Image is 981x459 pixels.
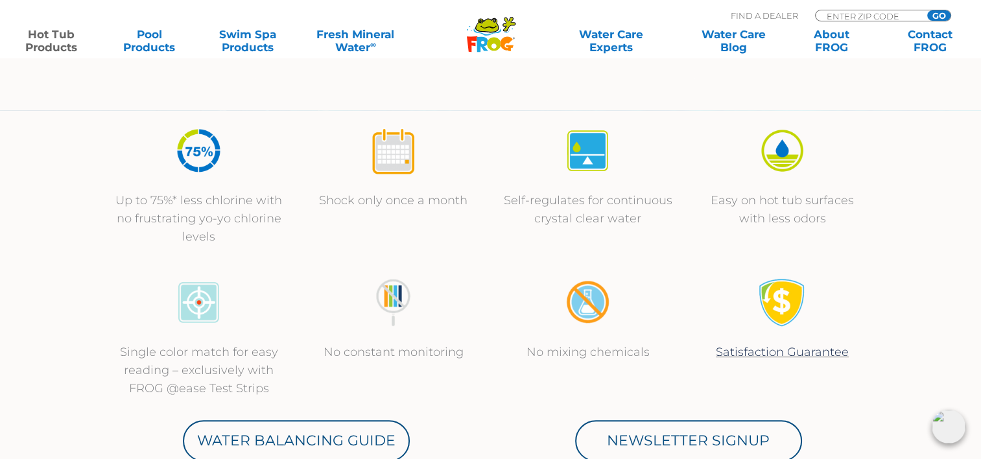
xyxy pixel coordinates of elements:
[308,28,403,54] a: Fresh MineralWater∞
[369,278,418,327] img: no-constant-monitoring1
[504,191,672,228] p: Self-regulates for continuous crystal clear water
[927,10,951,21] input: GO
[370,40,376,49] sup: ∞
[115,343,283,397] p: Single color match for easy reading – exclusively with FROG @ease Test Strips
[309,343,478,361] p: No constant monitoring
[174,278,223,327] img: icon-atease-color-match
[695,28,772,54] a: Water CareBlog
[115,191,283,246] p: Up to 75%* less chlorine with no frustrating yo-yo chlorine levels
[758,126,807,175] img: icon-atease-easy-on
[794,28,870,54] a: AboutFROG
[309,191,478,209] p: Shock only once a month
[698,191,867,228] p: Easy on hot tub surfaces with less odors
[825,10,913,21] input: Zip Code Form
[549,28,673,54] a: Water CareExperts
[209,28,286,54] a: Swim SpaProducts
[563,126,612,175] img: icon-atease-self-regulates
[563,278,612,327] img: no-mixing1
[369,126,418,175] img: icon-atease-shock-once
[174,126,223,175] img: icon-atease-75percent-less
[758,278,807,327] img: Satisfaction Guarantee Icon
[13,28,89,54] a: Hot TubProducts
[716,345,849,359] a: Satisfaction Guarantee
[731,10,798,21] p: Find A Dealer
[504,343,672,361] p: No mixing chemicals
[932,410,965,443] img: openIcon
[892,28,968,54] a: ContactFROG
[112,28,188,54] a: PoolProducts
